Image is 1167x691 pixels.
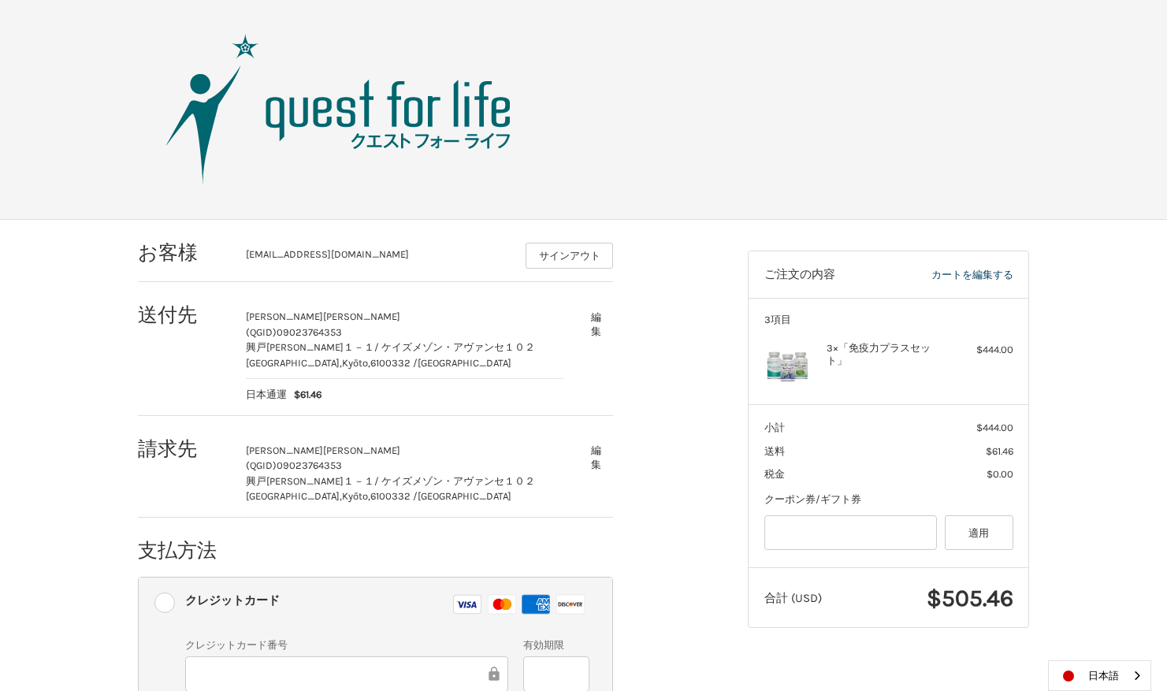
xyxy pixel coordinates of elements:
span: [PERSON_NAME] [323,444,400,456]
span: 6100332 / [370,357,418,369]
h3: 3項目 [764,314,1013,326]
button: サインアウト [526,243,613,269]
span: / ケイズメゾン・アヴァンセ１０２ [374,475,535,487]
span: $0.00 [987,468,1013,480]
span: 日本通運 [246,387,287,403]
button: 編集 [578,305,613,344]
button: 編集 [578,439,613,477]
div: クーポン券/ギフト券 [764,492,1013,507]
div: クレジットカード [185,588,280,614]
iframe: セキュア・クレジットカード・フレーム - クレジットカード番号 [196,665,485,683]
span: $505.46 [927,584,1013,612]
div: Language [1048,660,1151,691]
span: [GEOGRAPHIC_DATA], [246,490,342,502]
span: 税金 [764,468,785,480]
label: クレジットカード番号 [185,637,508,653]
span: (QGID) [246,326,277,338]
span: 興戸[PERSON_NAME]１－１ [246,475,374,487]
span: 09023764353 [277,459,342,471]
h2: 送付先 [138,303,230,327]
span: [PERSON_NAME] [246,444,323,456]
h2: 請求先 [138,437,230,461]
span: $444.00 [976,422,1013,433]
span: / ケイズメゾン・アヴァンセ１０２ [374,341,535,353]
span: [GEOGRAPHIC_DATA], [246,357,342,369]
h4: 3×「免疫力プラスセット」 [827,342,947,368]
h3: ご注文の内容 [764,267,880,283]
span: [PERSON_NAME] [246,310,323,322]
input: Gift Certificate or Coupon Code [764,515,938,551]
iframe: セキュア・クレジットカード・フレーム - 有効期限 [534,665,578,683]
img: クエスト・グループ [142,31,536,188]
h2: お客様 [138,240,230,265]
label: 有効期限 [523,637,589,653]
span: [GEOGRAPHIC_DATA] [418,357,511,369]
span: $61.46 [986,445,1013,457]
div: $444.00 [951,342,1013,358]
aside: Language selected: 日本語 [1048,660,1151,691]
span: 送料 [764,445,785,457]
span: [PERSON_NAME] [323,310,400,322]
span: 6100332 / [370,490,418,502]
span: Kyōto, [342,490,370,502]
span: 合計 (USD) [764,591,822,605]
a: 日本語 [1049,661,1150,690]
span: $61.46 [287,387,322,403]
span: 09023764353 [277,326,342,338]
button: 適用 [945,515,1013,551]
span: 興戸[PERSON_NAME]１－１ [246,341,374,353]
span: (QGID) [246,459,277,471]
a: カートを編集する [879,267,1013,283]
span: [GEOGRAPHIC_DATA] [418,490,511,502]
span: 小計 [764,422,785,433]
h2: 支払方法 [138,538,230,563]
div: [EMAIL_ADDRESS][DOMAIN_NAME] [246,247,511,269]
span: Kyōto, [342,357,370,369]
